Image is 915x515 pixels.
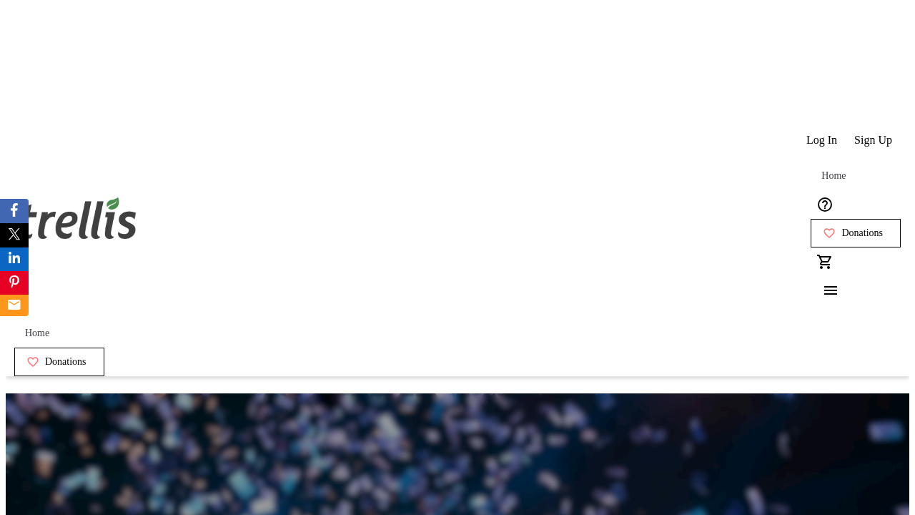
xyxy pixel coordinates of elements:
button: Log In [798,126,846,154]
a: Donations [811,219,901,247]
span: Sign Up [854,134,892,147]
button: Menu [811,276,839,305]
button: Sign Up [846,126,901,154]
button: Help [811,190,839,219]
a: Home [14,319,60,348]
span: Log In [806,134,837,147]
span: Donations [45,356,86,368]
span: Home [25,328,49,339]
img: Orient E2E Organization tZxJejw0sT's Logo [14,182,142,253]
a: Donations [14,348,104,376]
a: Home [811,162,856,190]
span: Home [821,170,846,182]
span: Donations [841,227,883,239]
button: Cart [811,247,839,276]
